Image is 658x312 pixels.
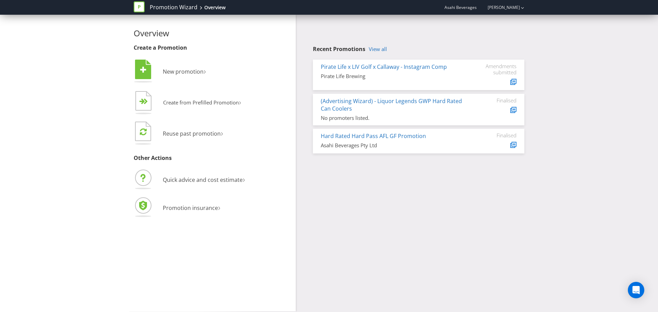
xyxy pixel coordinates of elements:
span: Reuse past promotion [163,130,221,137]
span: › [221,127,223,138]
a: Hard Rated Hard Pass AFL GF Promotion [321,132,426,140]
div: Amendments submitted [475,63,516,75]
span: › [239,97,241,107]
h3: Create a Promotion [134,45,291,51]
a: [PERSON_NAME] [481,4,520,10]
h3: Other Actions [134,155,291,161]
tspan:  [144,98,148,105]
span: New promotion [163,68,204,75]
span: Recent Promotions [313,45,365,53]
span: Promotion insurance [163,204,218,212]
div: No promoters listed. [321,114,465,122]
span: Quick advice and cost estimate [163,176,243,184]
tspan:  [140,128,147,136]
div: Pirate Life Brewing [321,73,465,80]
a: Promotion Wizard [150,3,197,11]
button: Create from Prefilled Promotion› [134,89,242,117]
span: › [218,201,220,213]
div: Finalised [475,97,516,103]
a: View all [369,46,387,52]
a: Pirate Life x LIV Golf x Callaway - Instagram Comp [321,63,447,71]
div: Asahi Beverages Pty Ltd [321,142,465,149]
span: › [204,65,206,76]
span: Create from Prefilled Promotion [163,99,239,106]
span: Asahi Beverages [444,4,477,10]
a: (Advertising Wizard) - Liquor Legends GWP Hard Rated Can Coolers [321,97,462,113]
div: Overview [204,4,226,11]
span: › [243,173,245,185]
h2: Overview [134,29,291,38]
div: Finalised [475,132,516,138]
a: Quick advice and cost estimate› [134,176,245,184]
tspan:  [140,66,146,74]
div: Open Intercom Messenger [628,282,644,298]
a: Promotion insurance› [134,204,220,212]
